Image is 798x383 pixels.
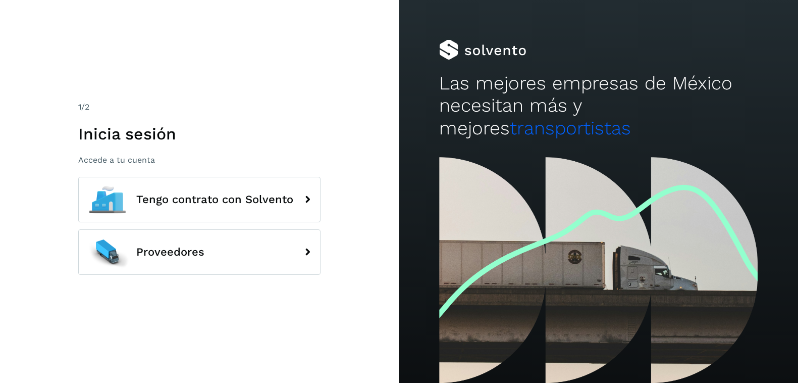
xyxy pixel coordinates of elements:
[78,101,321,113] div: /2
[510,117,631,139] span: transportistas
[78,177,321,222] button: Tengo contrato con Solvento
[78,102,81,112] span: 1
[136,246,204,258] span: Proveedores
[136,194,293,206] span: Tengo contrato con Solvento
[78,155,321,165] p: Accede a tu cuenta
[439,72,758,139] h2: Las mejores empresas de México necesitan más y mejores
[78,124,321,143] h1: Inicia sesión
[78,229,321,275] button: Proveedores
